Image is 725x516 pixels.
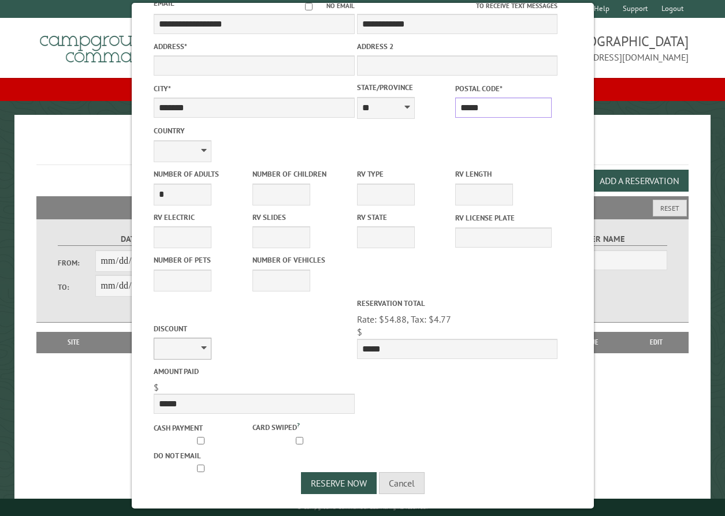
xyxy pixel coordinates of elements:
[153,83,354,94] label: City
[105,332,188,353] th: Dates
[153,41,354,52] label: Address
[36,133,689,165] h1: Reservations
[58,257,95,268] label: From:
[36,196,689,218] h2: Filters
[153,323,354,334] label: Discount
[356,82,453,93] label: State/Province
[58,282,95,293] label: To:
[58,233,207,246] label: Dates
[623,332,689,353] th: Edit
[153,422,250,433] label: Cash payment
[153,366,354,377] label: Amount paid
[252,420,348,433] label: Card swiped
[297,503,427,511] small: © Campground Commander LLC. All rights reserved.
[356,169,453,180] label: RV Type
[356,326,362,338] span: $
[153,255,250,266] label: Number of Pets
[252,169,348,180] label: Number of Children
[455,169,552,180] label: RV Length
[291,3,326,10] input: No email
[252,212,348,223] label: RV Slides
[153,169,250,180] label: Number of Adults
[356,298,557,309] label: Reservation Total
[42,332,106,353] th: Site
[356,313,451,325] span: Rate: $54.88, Tax: $4.77
[356,41,557,52] label: Address 2
[153,450,250,461] label: Do not email
[455,83,552,94] label: Postal Code
[296,421,299,429] a: ?
[153,125,354,136] label: Country
[252,255,348,266] label: Number of Vehicles
[356,212,453,223] label: RV State
[379,472,425,494] button: Cancel
[455,212,552,223] label: RV License Plate
[153,212,250,223] label: RV Electric
[36,23,181,68] img: Campground Commander
[301,472,377,494] button: Reserve Now
[153,382,158,393] span: $
[653,200,687,216] button: Reset
[291,1,354,11] label: No email
[590,170,689,192] button: Add a Reservation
